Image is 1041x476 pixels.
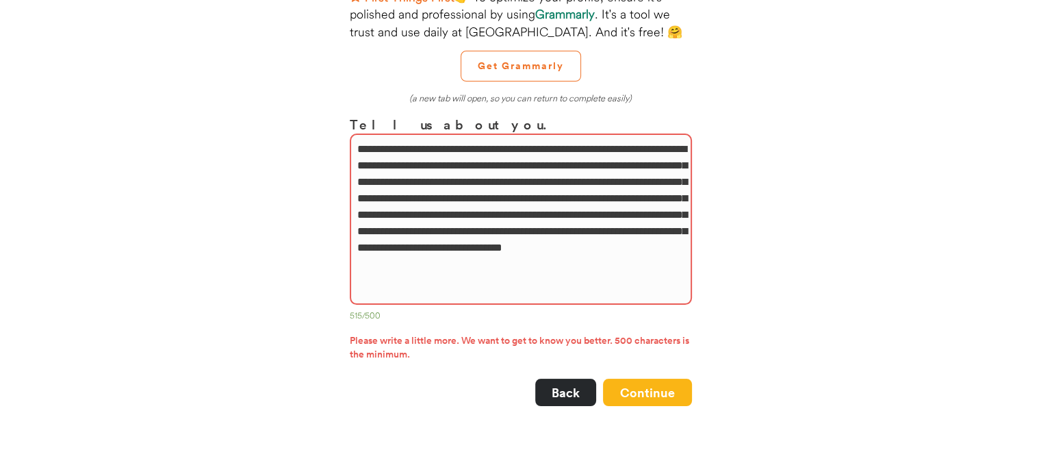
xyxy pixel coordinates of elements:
em: (a new tab will open, so you can return to complete easily) [409,92,632,103]
button: Continue [603,379,692,406]
strong: Grammarly [535,6,595,22]
div: Please write a little more. We want to get to know you better. 500 characters is the minimum. [350,334,692,365]
button: Get Grammarly [461,51,581,82]
button: Back [535,379,596,406]
h3: Tell us about you. [350,114,692,134]
div: 515/500 [350,310,692,324]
